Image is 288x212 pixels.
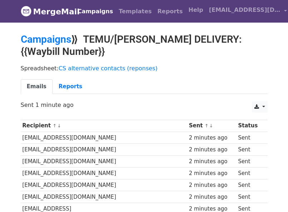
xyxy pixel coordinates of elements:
[155,4,186,19] a: Reports
[21,143,187,155] td: [EMAIL_ADDRESS][DOMAIN_NAME]
[236,132,264,143] td: Sent
[189,169,235,178] div: 2 minutes ago
[75,4,116,19] a: Campaigns
[21,79,53,94] a: Emails
[21,179,187,191] td: [EMAIL_ADDRESS][DOMAIN_NAME]
[236,191,264,203] td: Sent
[209,123,213,128] a: ↓
[116,4,155,19] a: Templates
[21,155,187,167] td: [EMAIL_ADDRESS][DOMAIN_NAME]
[57,123,61,128] a: ↓
[189,146,235,154] div: 2 minutes ago
[236,168,264,179] td: Sent
[59,65,158,72] a: CS alternative contacts (reponses)
[209,6,280,14] span: [EMAIL_ADDRESS][DOMAIN_NAME]
[186,3,206,17] a: Help
[189,193,235,201] div: 2 minutes ago
[21,191,187,203] td: [EMAIL_ADDRESS][DOMAIN_NAME]
[21,6,31,17] img: MergeMail logo
[21,101,268,109] p: Sent 1 minute ago
[21,132,187,143] td: [EMAIL_ADDRESS][DOMAIN_NAME]
[21,65,268,72] p: Spreadsheet:
[189,181,235,189] div: 2 minutes ago
[236,179,264,191] td: Sent
[205,123,209,128] a: ↑
[53,123,57,128] a: ↑
[189,134,235,142] div: 2 minutes ago
[21,120,187,132] th: Recipient
[189,157,235,166] div: 2 minutes ago
[187,120,236,132] th: Sent
[236,120,264,132] th: Status
[21,33,71,45] a: Campaigns
[21,4,69,19] a: MergeMail
[53,79,88,94] a: Reports
[21,33,268,57] h2: ⟫ TEMU/[PERSON_NAME] DELIVERY: {{Waybill Number}}
[236,155,264,167] td: Sent
[21,168,187,179] td: [EMAIL_ADDRESS][DOMAIN_NAME]
[236,143,264,155] td: Sent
